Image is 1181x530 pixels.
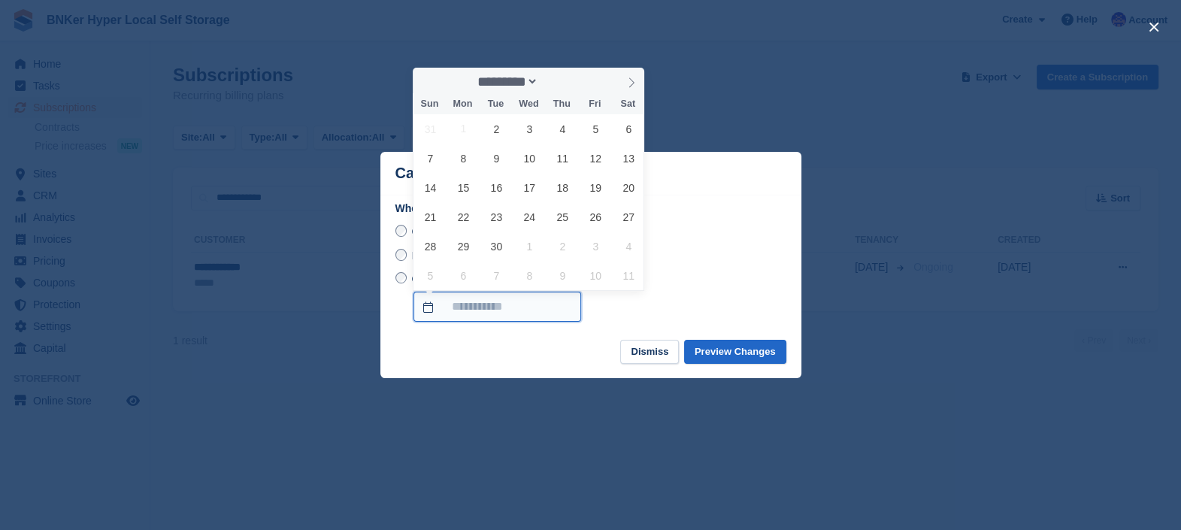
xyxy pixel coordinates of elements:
span: September 6, 2025 [614,114,643,144]
span: October 10, 2025 [581,261,610,290]
div: David says… [12,418,289,469]
label: When do you want to cancel the subscription? [395,201,786,217]
span: October 7, 2025 [482,261,511,290]
span: September 23, 2025 [482,202,511,232]
span: Sun [413,99,446,109]
div: [PERSON_NAME] [177,383,289,416]
img: Profile image for Tom [85,8,109,32]
span: September 10, 2025 [515,144,544,173]
span: September 18, 2025 [548,173,577,202]
input: Year [538,74,586,89]
div: Morning guys, sop I'm getting enquiries when I'm completely full. What I want to do it take a boo... [54,35,289,230]
span: Fri [578,99,611,109]
button: Home [235,6,264,35]
input: On a custom date [413,292,581,322]
span: September 9, 2025 [482,144,511,173]
span: October 8, 2025 [515,261,544,290]
span: September 21, 2025 [416,202,445,232]
span: Thu [545,99,578,109]
span: September 28, 2025 [416,232,445,261]
span: September 7, 2025 [416,144,445,173]
div: You’ll get replies here and in your email:✉️[EMAIL_ADDRESS][DOMAIN_NAME]Our usual reply time🕒unde... [12,243,247,357]
button: Gif picker [47,451,59,463]
button: go back [10,6,38,35]
span: October 11, 2025 [614,261,643,290]
span: September 29, 2025 [449,232,478,261]
button: Upload attachment [71,451,83,463]
div: Profile image for Jennifer [43,8,67,32]
span: September 13, 2025 [614,144,643,173]
span: October 6, 2025 [449,261,478,290]
input: Immediately [395,249,407,261]
span: September 12, 2025 [581,144,610,173]
input: Cancel at end of term - [DATE] [395,225,407,237]
span: September 5, 2025 [581,114,610,144]
span: September 17, 2025 [515,173,544,202]
span: September 22, 2025 [449,202,478,232]
span: September 16, 2025 [482,173,511,202]
div: ignore that :) [195,418,289,451]
span: September 14, 2025 [416,173,445,202]
p: Under 15 minutes [127,19,215,34]
input: On a custom date [395,272,407,284]
span: Immediately [411,250,468,262]
span: October 2, 2025 [548,232,577,261]
button: Emoji picker [23,451,35,463]
span: September 2, 2025 [482,114,511,144]
span: October 3, 2025 [581,232,610,261]
span: September 30, 2025 [482,232,511,261]
span: September 25, 2025 [548,202,577,232]
span: Wed [512,99,545,109]
button: Preview Changes [684,340,786,365]
span: Cancel at end of term - [DATE] [411,226,554,238]
p: Cancel Subscription [395,165,541,182]
span: September 1, 2025 [449,114,478,144]
img: Profile image for Bradley [64,8,88,32]
span: October 4, 2025 [614,232,643,261]
span: October 5, 2025 [416,261,445,290]
span: September 20, 2025 [614,173,643,202]
span: September 24, 2025 [515,202,544,232]
span: September 19, 2025 [581,173,610,202]
h1: Stora [115,8,147,19]
span: September 3, 2025 [515,114,544,144]
div: David says… [12,383,289,418]
span: September 27, 2025 [614,202,643,232]
span: Sat [611,99,644,109]
span: October 9, 2025 [548,261,577,290]
span: September 8, 2025 [449,144,478,173]
span: Mon [446,99,479,109]
div: Close [264,6,291,33]
div: Our usual reply time 🕒 [24,318,235,347]
span: September 15, 2025 [449,173,478,202]
textarea: Message… [13,419,288,445]
span: September 26, 2025 [581,202,610,232]
button: Send a message… [258,445,282,469]
div: You’ll get replies here and in your email: ✉️ [24,252,235,310]
b: under 15 minutes [37,334,141,346]
span: September 11, 2025 [548,144,577,173]
span: On a custom date [411,272,495,284]
span: August 31, 2025 [416,114,445,144]
div: Morning guys, sop I'm getting enquiries when I'm completely full. What I want to do it take a boo... [66,44,277,221]
span: October 1, 2025 [515,232,544,261]
span: Tue [479,99,512,109]
div: Fin • 5m ago [24,359,83,368]
b: [EMAIL_ADDRESS][DOMAIN_NAME] [24,282,144,309]
select: Month [472,74,538,89]
button: Dismiss [620,340,679,365]
button: Start recording [95,451,108,463]
span: September 4, 2025 [548,114,577,144]
div: David says… [12,35,289,242]
div: [PERSON_NAME] [189,392,277,407]
button: close [1142,15,1166,39]
div: Fin says… [12,243,289,384]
